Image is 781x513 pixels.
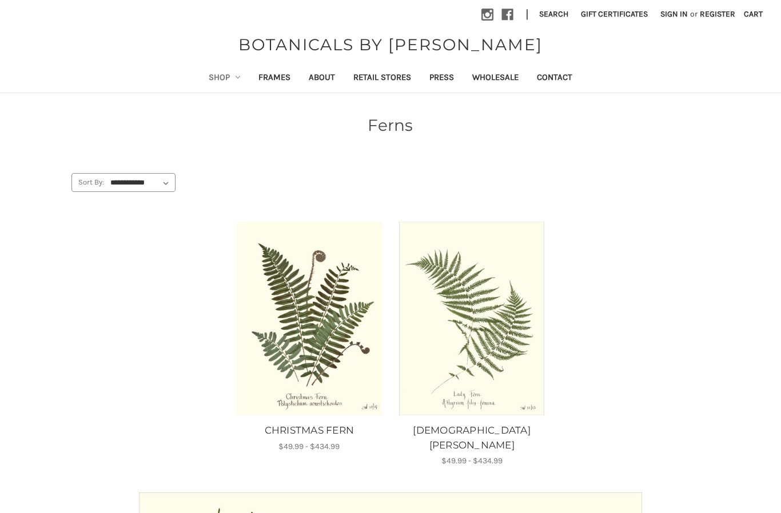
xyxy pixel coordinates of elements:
a: LADY FERN, Price range from $49.99 to $434.99 [399,222,545,415]
a: Frames [249,65,300,93]
a: Press [420,65,463,93]
a: CHRISTMAS FERN, Price range from $49.99 to $434.99 [234,423,384,438]
a: LADY FERN, Price range from $49.99 to $434.99 [397,423,547,452]
a: Wholesale [463,65,528,93]
a: Retail Stores [344,65,420,93]
span: or [689,8,699,20]
a: About [300,65,344,93]
a: Contact [528,65,581,93]
a: CHRISTMAS FERN, Price range from $49.99 to $434.99 [236,222,382,415]
span: $49.99 - $434.99 [441,456,503,466]
span: $49.99 - $434.99 [278,442,340,451]
label: Sort By: [72,174,104,191]
h1: Ferns [71,113,710,137]
li: | [521,6,533,24]
img: Unframed [399,222,545,415]
a: Shop [200,65,250,93]
span: Cart [744,9,763,19]
a: BOTANICALS BY [PERSON_NAME] [233,33,548,57]
img: Unframed [236,222,382,415]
